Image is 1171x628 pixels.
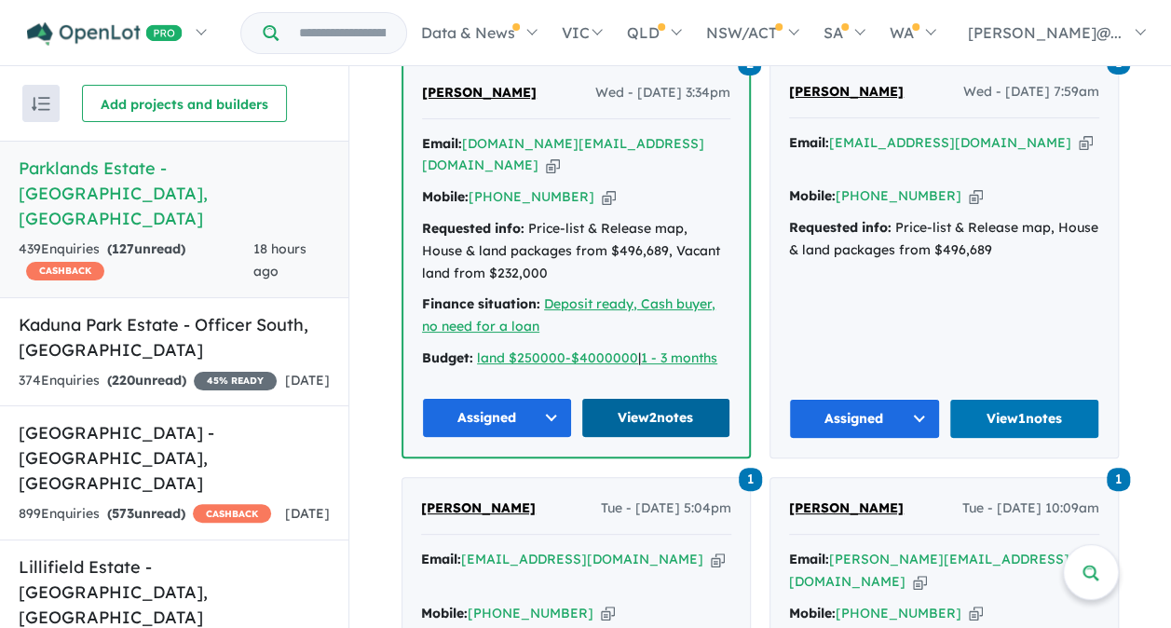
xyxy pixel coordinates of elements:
[789,83,904,100] span: [PERSON_NAME]
[282,13,402,53] input: Try estate name, suburb, builder or developer
[422,295,715,334] a: Deposit ready, Cash buyer, no need for a loan
[422,188,469,205] strong: Mobile:
[421,499,536,516] span: [PERSON_NAME]
[422,135,704,174] a: [DOMAIN_NAME][EMAIL_ADDRESS][DOMAIN_NAME]
[26,262,104,280] span: CASHBACK
[789,217,1099,262] div: Price-list & Release map, House & land packages from $496,689
[739,468,762,491] span: 1
[421,605,468,621] strong: Mobile:
[789,498,904,520] a: [PERSON_NAME]
[19,370,277,392] div: 374 Enquir ies
[82,85,287,122] button: Add projects and builders
[601,498,731,520] span: Tue - [DATE] 5:04pm
[477,349,638,366] a: land $250000-$4000000
[739,466,762,491] a: 1
[836,187,961,204] a: [PHONE_NUMBER]
[969,186,983,206] button: Copy
[422,135,462,152] strong: Email:
[19,312,330,362] h5: Kaduna Park Estate - Officer South , [GEOGRAPHIC_DATA]
[968,23,1122,42] span: [PERSON_NAME]@...
[789,81,904,103] a: [PERSON_NAME]
[789,134,829,151] strong: Email:
[595,82,730,104] span: Wed - [DATE] 3:34pm
[422,218,730,284] div: Price-list & Release map, House & land packages from $496,689, Vacant land from $232,000
[107,240,185,257] strong: ( unread)
[285,505,330,522] span: [DATE]
[422,349,473,366] strong: Budget:
[19,156,330,231] h5: Parklands Estate - [GEOGRAPHIC_DATA] , [GEOGRAPHIC_DATA]
[468,605,593,621] a: [PHONE_NUMBER]
[789,187,836,204] strong: Mobile:
[194,372,277,390] span: 45 % READY
[422,220,524,237] strong: Requested info:
[789,499,904,516] span: [PERSON_NAME]
[949,399,1100,439] a: View1notes
[789,399,940,439] button: Assigned
[421,551,461,567] strong: Email:
[112,240,134,257] span: 127
[969,604,983,623] button: Copy
[641,349,717,366] a: 1 - 3 months
[789,551,829,567] strong: Email:
[962,498,1099,520] span: Tue - [DATE] 10:09am
[107,372,186,389] strong: ( unread)
[422,295,540,312] strong: Finance situation:
[285,372,330,389] span: [DATE]
[112,505,134,522] span: 573
[422,84,537,101] span: [PERSON_NAME]
[421,498,536,520] a: [PERSON_NAME]
[19,503,271,526] div: 899 Enquir ies
[422,82,537,104] a: [PERSON_NAME]
[422,398,572,438] button: Assigned
[1107,466,1130,491] a: 1
[581,398,731,438] a: View2notes
[601,604,615,623] button: Copy
[836,605,961,621] a: [PHONE_NUMBER]
[32,97,50,111] img: sort.svg
[546,156,560,175] button: Copy
[913,572,927,592] button: Copy
[963,81,1099,103] span: Wed - [DATE] 7:59am
[1079,133,1093,153] button: Copy
[829,134,1071,151] a: [EMAIL_ADDRESS][DOMAIN_NAME]
[422,348,730,370] div: |
[461,551,703,567] a: [EMAIL_ADDRESS][DOMAIN_NAME]
[107,505,185,522] strong: ( unread)
[112,372,135,389] span: 220
[469,188,594,205] a: [PHONE_NUMBER]
[19,239,253,283] div: 439 Enquir ies
[193,504,271,523] span: CASHBACK
[711,550,725,569] button: Copy
[1107,468,1130,491] span: 1
[789,551,1069,590] a: [PERSON_NAME][EMAIL_ADDRESS][DOMAIN_NAME]
[19,420,330,496] h5: [GEOGRAPHIC_DATA] - [GEOGRAPHIC_DATA] , [GEOGRAPHIC_DATA]
[789,605,836,621] strong: Mobile:
[27,22,183,46] img: Openlot PRO Logo White
[602,187,616,207] button: Copy
[789,219,892,236] strong: Requested info:
[253,240,306,280] span: 18 hours ago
